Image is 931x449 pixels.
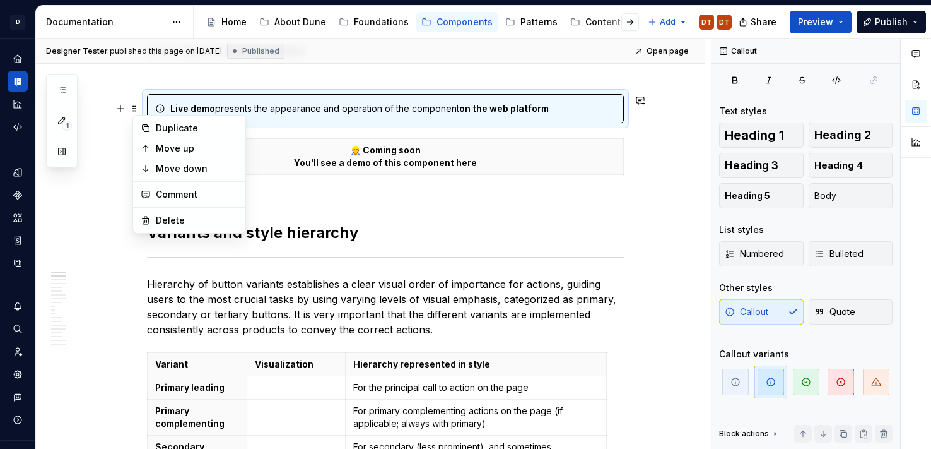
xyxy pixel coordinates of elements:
div: published this page on [DATE] [110,46,222,56]
span: Quote [814,306,855,318]
div: DT [701,17,711,27]
p: Variant [155,358,239,371]
div: Other styles [719,282,773,294]
button: Contact support [8,387,28,407]
span: Add [660,17,676,27]
div: Move down [156,162,238,175]
strong: on the web platform [459,103,549,114]
div: Block actions [719,425,780,443]
span: Published [242,46,279,56]
div: Foundations [354,16,409,28]
a: Foundations [334,12,414,32]
a: Data sources [8,253,28,273]
span: Publish [875,16,908,28]
p: Visualization [255,358,337,371]
a: Open page [631,42,694,60]
a: Home [201,12,252,32]
span: Preview [798,16,833,28]
span: Bulleted [814,248,864,260]
span: Heading 4 [814,159,863,172]
div: Duplicate [156,122,238,135]
div: About Dune [274,16,326,28]
span: Share [751,16,776,28]
span: Numbered [725,248,784,260]
strong: Live demo [170,103,215,114]
span: Open page [647,46,689,56]
button: Heading 1 [719,123,804,148]
a: Storybook stories [8,230,28,251]
button: Quote [809,299,893,325]
span: 1 [62,121,72,131]
p: 👷 Coming soon You'll see a demo of this component here [155,144,616,169]
strong: Hierarchy represented in style [353,359,490,369]
span: Heading 3 [725,159,778,172]
div: Block actions [719,429,769,439]
button: Heading 4 [809,153,893,178]
div: Comment [156,188,238,201]
strong: Primary leading [155,382,225,393]
div: D [10,15,25,30]
p: Hierarchy of button variants establishes a clear visual order of importance for actions, guiding ... [147,277,624,337]
h2: Variants and style hierarchy [147,203,624,243]
div: Home [221,16,247,28]
div: Patterns [520,16,558,28]
button: Heading 3 [719,153,804,178]
div: Move up [156,142,238,155]
button: Heading 2 [809,123,893,148]
button: Notifications [8,296,28,316]
div: DT [719,17,729,27]
button: Numbered [719,241,804,266]
button: Add [644,13,691,31]
a: Components [8,185,28,205]
a: Patterns [500,12,563,32]
div: List styles [719,224,764,236]
a: Invite team [8,342,28,362]
button: D [3,8,33,35]
div: Text styles [719,105,767,117]
div: Callout variants [719,348,789,361]
a: Code automation [8,117,28,137]
a: Components [416,12,498,32]
a: Home [8,49,28,69]
button: Bulleted [809,241,893,266]
button: Publish [857,11,926,33]
button: Share [732,11,785,33]
span: Heading 5 [725,189,770,202]
button: Preview [790,11,852,33]
button: Search ⌘K [8,319,28,339]
button: Heading 5 [719,183,804,208]
span: Body [814,189,836,202]
div: Documentation [46,16,165,28]
div: Delete [156,214,238,227]
span: Heading 2 [814,129,871,141]
a: About Dune [254,12,331,32]
a: Content [565,12,626,32]
button: Body [809,183,893,208]
a: Assets [8,208,28,228]
p: For the principal call to action on the page [353,381,599,394]
a: Settings [8,364,28,385]
span: Heading 1 [725,129,784,141]
a: Analytics [8,94,28,114]
span: Designer Tester [46,46,108,56]
a: Design tokens [8,162,28,183]
div: Components [436,16,493,28]
div: presents the appearance and operation of the component [170,102,616,115]
div: Page tree [201,9,641,35]
div: Content [585,16,621,28]
a: Documentation [8,71,28,92]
